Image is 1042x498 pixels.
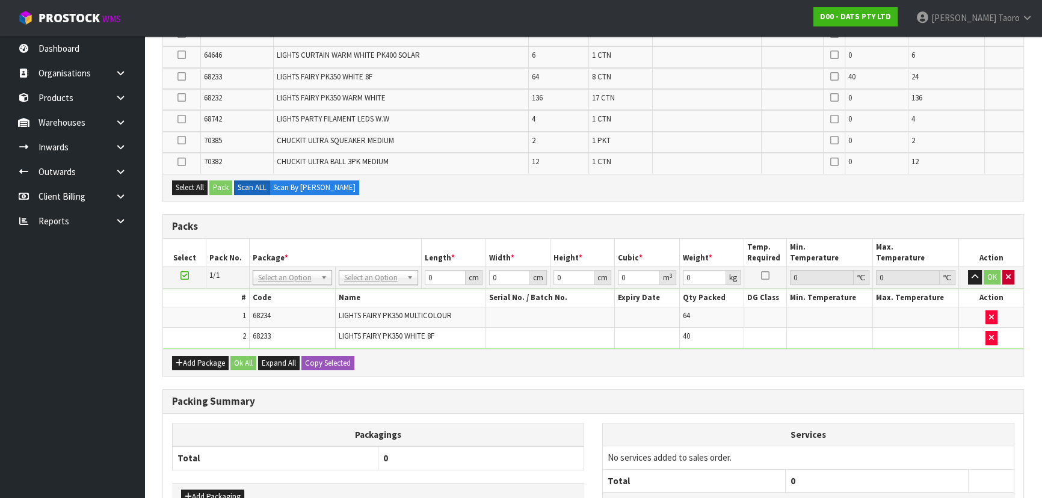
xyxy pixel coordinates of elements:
[204,114,222,124] span: 68742
[911,50,915,60] span: 6
[911,72,919,82] span: 24
[301,356,354,370] button: Copy Selected
[206,239,250,267] th: Pack No.
[592,50,611,60] span: 1 CTN
[249,289,335,307] th: Code
[242,331,246,341] span: 2
[603,446,1014,469] td: No services added to sales order.
[848,114,852,124] span: 0
[163,289,249,307] th: #
[262,358,296,368] span: Expand All
[679,289,744,307] th: Qty Packed
[204,135,222,146] span: 70385
[339,331,434,341] span: LIGHTS FAIRY PK350 WHITE 8F
[592,114,611,124] span: 1 CTN
[270,180,359,195] label: Scan By [PERSON_NAME]
[683,310,690,321] span: 64
[615,289,679,307] th: Expiry Date
[550,239,615,267] th: Height
[787,239,873,267] th: Min. Temperature
[230,356,256,370] button: Ok All
[848,72,855,82] span: 40
[592,72,611,82] span: 8 CTN
[204,156,222,167] span: 70382
[854,270,869,285] div: ℃
[592,156,611,167] span: 1 CTN
[873,289,959,307] th: Max. Temperature
[242,310,246,321] span: 1
[173,423,584,446] th: Packagings
[173,446,378,470] th: Total
[532,93,543,103] span: 136
[253,310,271,321] span: 68234
[344,271,402,285] span: Select an Option
[670,272,673,280] sup: 3
[277,135,394,146] span: CHUCKIT ULTRA SQUEAKER MEDIUM
[679,239,744,267] th: Weight
[172,396,1014,407] h3: Packing Summary
[532,156,539,167] span: 12
[209,180,232,195] button: Pack
[791,475,795,487] span: 0
[486,239,550,267] th: Width
[486,289,615,307] th: Serial No. / Batch No.
[39,10,100,26] span: ProStock
[848,29,852,39] span: 0
[277,72,372,82] span: LIGHTS FAIRY PK350 WHITE 8F
[204,93,222,103] span: 68232
[532,114,535,124] span: 4
[532,29,535,39] span: 6
[931,12,996,23] span: [PERSON_NAME]
[787,289,873,307] th: Min. Temperature
[615,239,679,267] th: Cubic
[594,270,611,285] div: cm
[744,289,787,307] th: DG Class
[277,50,420,60] span: LIGHTS CURTAIN WARM WHITE PK400 SOLAR
[258,356,300,370] button: Expand All
[204,29,222,39] span: 63280
[998,12,1020,23] span: Taoro
[277,93,386,103] span: LIGHTS FAIRY PK350 WARM WHITE
[339,310,452,321] span: LIGHTS FAIRY PK350 MULTICOLOUR
[683,331,690,341] span: 40
[335,289,486,307] th: Name
[940,270,955,285] div: ℃
[209,270,220,280] span: 1/1
[172,221,1014,232] h3: Packs
[911,135,915,146] span: 2
[911,29,915,39] span: 6
[744,239,787,267] th: Temp. Required
[249,239,421,267] th: Package
[532,50,535,60] span: 6
[234,180,270,195] label: Scan ALL
[421,239,486,267] th: Length
[204,72,222,82] span: 68233
[277,114,389,124] span: LIGHTS PARTY FILAMENT LEDS W.W
[984,270,1000,284] button: OK
[911,114,915,124] span: 4
[163,239,206,267] th: Select
[532,72,539,82] span: 64
[277,29,469,39] span: LIGHT NIGHT SENSOR SLIMLINE USB RECHARHEABLE WHITE
[172,180,208,195] button: Select All
[383,452,388,464] span: 0
[660,270,676,285] div: m
[102,13,121,25] small: WMS
[18,10,33,25] img: cube-alt.png
[253,331,271,341] span: 68233
[592,135,611,146] span: 1 PKT
[204,50,222,60] span: 64646
[603,469,786,492] th: Total
[532,135,535,146] span: 2
[911,93,922,103] span: 136
[603,423,1014,446] th: Services
[466,270,482,285] div: cm
[726,270,741,285] div: kg
[592,93,615,103] span: 17 CTN
[592,29,611,39] span: 1 CTN
[848,93,852,103] span: 0
[820,11,891,22] strong: D00 - DATS PTY LTD
[959,239,1023,267] th: Action
[911,156,919,167] span: 12
[873,239,959,267] th: Max. Temperature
